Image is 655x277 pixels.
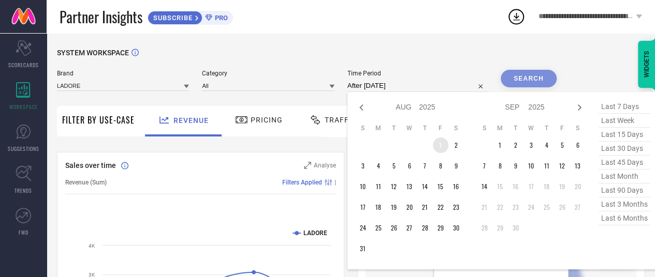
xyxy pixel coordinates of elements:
[386,199,402,215] td: Tue Aug 19 2025
[14,187,32,194] span: TRENDS
[433,158,448,174] td: Fri Aug 08 2025
[314,162,336,169] span: Analyse
[60,6,142,27] span: Partner Insights
[555,179,570,194] td: Fri Sep 19 2025
[599,156,650,170] span: last 45 days
[492,179,508,194] td: Mon Sep 15 2025
[417,199,433,215] td: Thu Aug 21 2025
[417,179,433,194] td: Thu Aug 14 2025
[448,199,464,215] td: Sat Aug 23 2025
[417,158,433,174] td: Thu Aug 07 2025
[599,100,650,114] span: last 7 days
[508,199,523,215] td: Tue Sep 23 2025
[477,220,492,236] td: Sun Sep 28 2025
[508,137,523,153] td: Tue Sep 02 2025
[386,179,402,194] td: Tue Aug 12 2025
[325,116,357,124] span: Traffic
[508,158,523,174] td: Tue Sep 09 2025
[555,137,570,153] td: Fri Sep 05 2025
[371,179,386,194] td: Mon Aug 11 2025
[89,243,95,249] text: 4K
[492,220,508,236] td: Mon Sep 29 2025
[433,137,448,153] td: Fri Aug 01 2025
[355,220,371,236] td: Sun Aug 24 2025
[448,158,464,174] td: Sat Aug 09 2025
[282,179,322,186] span: Filters Applied
[371,199,386,215] td: Mon Aug 18 2025
[599,128,650,142] span: last 15 days
[371,220,386,236] td: Mon Aug 25 2025
[523,158,539,174] td: Wed Sep 10 2025
[492,158,508,174] td: Mon Sep 08 2025
[539,124,555,132] th: Thursday
[9,103,38,111] span: WORKSPACE
[371,124,386,132] th: Monday
[355,199,371,215] td: Sun Aug 17 2025
[599,170,650,183] span: last month
[402,158,417,174] td: Wed Aug 06 2025
[599,183,650,197] span: last 90 days
[492,199,508,215] td: Mon Sep 22 2025
[303,229,327,237] text: LADORE
[570,124,586,132] th: Saturday
[570,179,586,194] td: Sat Sep 20 2025
[523,124,539,132] th: Wednesday
[355,124,371,132] th: Sunday
[570,137,586,153] td: Sat Sep 06 2025
[386,158,402,174] td: Tue Aug 05 2025
[304,162,311,169] svg: Zoom
[417,124,433,132] th: Thursday
[477,124,492,132] th: Sunday
[555,199,570,215] td: Fri Sep 26 2025
[448,220,464,236] td: Sat Aug 30 2025
[477,199,492,215] td: Sun Sep 21 2025
[19,228,28,236] span: FWD
[539,158,555,174] td: Thu Sep 11 2025
[355,101,368,114] div: Previous month
[8,61,39,69] span: SCORECARDS
[62,114,135,126] span: Filter By Use-Case
[448,179,464,194] td: Sat Aug 16 2025
[347,80,488,92] input: Select time period
[148,14,195,22] span: SUBSCRIBE
[8,145,39,152] span: SUGGESTIONS
[570,199,586,215] td: Sat Sep 27 2025
[433,220,448,236] td: Fri Aug 29 2025
[402,199,417,215] td: Wed Aug 20 2025
[555,158,570,174] td: Fri Sep 12 2025
[57,70,189,77] span: Brand
[599,142,650,156] span: last 30 days
[492,124,508,132] th: Monday
[402,220,417,236] td: Wed Aug 27 2025
[448,137,464,153] td: Sat Aug 02 2025
[355,179,371,194] td: Sun Aug 10 2025
[355,241,371,256] td: Sun Aug 31 2025
[173,116,209,125] span: Revenue
[555,124,570,132] th: Friday
[539,199,555,215] td: Thu Sep 25 2025
[334,179,336,186] span: |
[148,8,233,25] a: SUBSCRIBEPRO
[417,220,433,236] td: Thu Aug 28 2025
[523,199,539,215] td: Wed Sep 24 2025
[386,124,402,132] th: Tuesday
[599,211,650,225] span: last 6 months
[539,179,555,194] td: Thu Sep 18 2025
[251,116,283,124] span: Pricing
[523,137,539,153] td: Wed Sep 03 2025
[492,137,508,153] td: Mon Sep 01 2025
[448,124,464,132] th: Saturday
[508,179,523,194] td: Tue Sep 16 2025
[477,158,492,174] td: Sun Sep 07 2025
[507,7,526,26] div: Open download list
[599,114,650,128] span: last week
[573,101,586,114] div: Next month
[477,179,492,194] td: Sun Sep 14 2025
[65,179,107,186] span: Revenue (Sum)
[539,137,555,153] td: Thu Sep 04 2025
[402,124,417,132] th: Wednesday
[523,179,539,194] td: Wed Sep 17 2025
[386,220,402,236] td: Tue Aug 26 2025
[570,158,586,174] td: Sat Sep 13 2025
[355,158,371,174] td: Sun Aug 03 2025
